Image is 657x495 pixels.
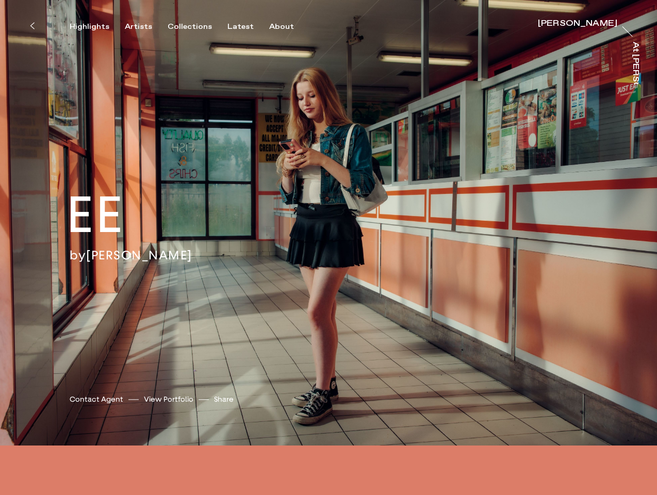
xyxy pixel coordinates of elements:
[144,394,193,405] a: View Portfolio
[227,22,269,31] button: Latest
[168,22,212,31] div: Collections
[631,42,639,134] div: At [PERSON_NAME]
[70,247,86,263] span: by
[67,183,195,247] h2: EE
[70,22,109,31] div: Highlights
[629,42,639,84] a: At [PERSON_NAME]
[125,22,152,31] div: Artists
[70,22,125,31] button: Highlights
[538,20,617,30] a: [PERSON_NAME]
[269,22,309,31] button: About
[70,394,123,405] a: Contact Agent
[168,22,227,31] button: Collections
[227,22,254,31] div: Latest
[125,22,168,31] button: Artists
[214,392,234,406] button: Share
[86,247,192,263] a: [PERSON_NAME]
[269,22,294,31] div: About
